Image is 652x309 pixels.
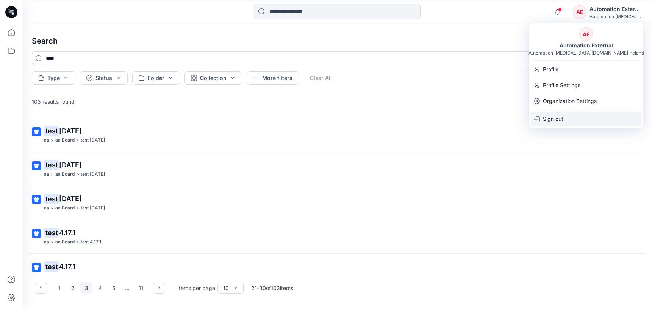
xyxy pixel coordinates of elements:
div: ... [121,282,133,294]
a: Profile Settings [529,78,643,92]
p: > [76,170,79,178]
span: [DATE] [59,161,82,169]
p: > [76,238,79,246]
a: Organization Settings [529,94,643,108]
a: test[DATE]aa>aa Board>test [DATE] [27,155,647,183]
p: aa Board [55,204,75,212]
button: 11 [135,282,147,294]
p: test 4.17.1 [81,272,101,280]
mark: test [44,125,59,136]
a: test4.17.1aa>aa Board>test 4.17.1 [27,223,647,251]
mark: test [44,227,59,238]
button: 2 [67,282,79,294]
button: More filters [247,71,299,85]
div: 10 [223,284,229,292]
button: 4 [94,282,106,294]
p: Sign out [543,112,563,126]
button: Type [32,71,75,85]
mark: test [44,194,59,204]
p: > [51,272,54,280]
p: > [76,204,79,212]
button: 3 [80,282,92,294]
div: AE [573,5,586,19]
p: 103 results found [32,98,75,106]
span: [DATE] [59,195,82,203]
mark: test [44,159,59,170]
p: aa [44,272,49,280]
p: aa Board [55,170,75,178]
h4: Search [26,30,649,51]
p: aa Board [55,272,75,280]
a: test[DATE]aa>aa Board>test [DATE] [27,189,647,217]
p: > [51,170,54,178]
button: 1 [53,282,65,294]
p: Organization Settings [543,94,597,108]
p: aa [44,204,49,212]
p: Items per page [177,284,215,292]
p: aa [44,238,49,246]
p: Profile Settings [543,78,580,92]
p: 21 - 30 of 103 items [251,284,293,292]
div: Automation External [555,41,618,50]
p: aa Board [55,136,75,144]
p: aa [44,170,49,178]
p: test 4.14.59 [81,136,105,144]
button: Folder [132,71,180,85]
a: test4.17.1aa>aa Board>test 4.17.1 [27,257,647,284]
a: test[DATE]aa>aa Board>test [DATE] [27,121,647,149]
p: test 4.14.59 [81,170,105,178]
mark: test [44,261,59,272]
div: Automation External [589,5,643,14]
p: test 4.17.1 [81,238,101,246]
p: test 4.14.59 [81,204,105,212]
div: Automation [MEDICAL_DATA]... [589,14,643,19]
p: Profile [543,62,558,76]
span: [DATE] [59,127,82,135]
span: 4.17.1 [59,262,75,270]
p: > [51,238,54,246]
p: > [76,136,79,144]
div: Automation [MEDICAL_DATA][DOMAIN_NAME] Ireland [528,50,644,56]
button: Collection [184,71,242,85]
div: AE [579,27,593,41]
p: > [51,136,54,144]
a: Profile [529,62,643,76]
p: > [76,272,79,280]
p: aa [44,136,49,144]
span: 4.17.1 [59,229,75,237]
p: aa Board [55,238,75,246]
button: Status [80,71,128,85]
button: 5 [108,282,120,294]
p: > [51,204,54,212]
